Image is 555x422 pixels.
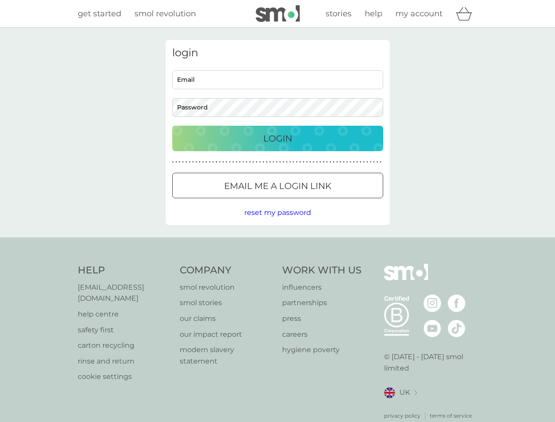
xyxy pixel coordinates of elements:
[309,160,311,164] p: ●
[340,160,341,164] p: ●
[219,160,221,164] p: ●
[182,160,184,164] p: ●
[365,7,382,20] a: help
[78,324,171,336] a: safety first
[216,160,218,164] p: ●
[316,160,318,164] p: ●
[370,160,371,164] p: ●
[78,371,171,382] a: cookie settings
[343,160,345,164] p: ●
[384,351,478,374] p: © [DATE] - [DATE] smol limited
[276,160,278,164] p: ●
[414,390,417,395] img: select a new location
[226,160,228,164] p: ●
[363,160,365,164] p: ●
[279,160,281,164] p: ●
[180,297,273,309] a: smol stories
[282,329,362,340] a: careers
[282,313,362,324] a: press
[384,264,428,294] img: smol
[179,160,181,164] p: ●
[282,282,362,293] p: influencers
[180,313,273,324] p: our claims
[78,7,121,20] a: get started
[78,282,171,304] a: [EMAIL_ADDRESS][DOMAIN_NAME]
[202,160,204,164] p: ●
[78,309,171,320] a: help centre
[326,7,352,20] a: stories
[253,160,254,164] p: ●
[239,160,241,164] p: ●
[326,160,328,164] p: ●
[78,9,121,18] span: get started
[180,344,273,367] p: modern slavery statement
[196,160,197,164] p: ●
[175,160,177,164] p: ●
[180,329,273,340] a: our impact report
[189,160,191,164] p: ●
[373,160,375,164] p: ●
[448,320,465,337] img: visit the smol Tiktok page
[185,160,187,164] p: ●
[229,160,231,164] p: ●
[209,160,210,164] p: ●
[365,9,382,18] span: help
[346,160,348,164] p: ●
[199,160,201,164] p: ●
[424,295,441,312] img: visit the smol Instagram page
[192,160,194,164] p: ●
[330,160,331,164] p: ●
[180,282,273,293] a: smol revolution
[306,160,308,164] p: ●
[293,160,294,164] p: ●
[282,344,362,356] p: hygiene poverty
[333,160,335,164] p: ●
[395,9,443,18] span: my account
[256,5,300,22] img: smol
[222,160,224,164] p: ●
[283,160,284,164] p: ●
[266,160,268,164] p: ●
[384,387,395,398] img: UK flag
[180,264,273,277] h4: Company
[256,160,258,164] p: ●
[448,295,465,312] img: visit the smol Facebook page
[377,160,378,164] p: ●
[212,160,214,164] p: ●
[430,411,472,420] a: terms of service
[206,160,207,164] p: ●
[323,160,325,164] p: ●
[395,7,443,20] a: my account
[134,7,196,20] a: smol revolution
[282,297,362,309] a: partnerships
[286,160,288,164] p: ●
[272,160,274,164] p: ●
[244,207,311,218] button: reset my password
[336,160,338,164] p: ●
[424,320,441,337] img: visit the smol Youtube page
[172,173,383,198] button: Email me a login link
[78,264,171,277] h4: Help
[326,9,352,18] span: stories
[244,208,311,217] span: reset my password
[262,160,264,164] p: ●
[384,411,421,420] a: privacy policy
[232,160,234,164] p: ●
[319,160,321,164] p: ●
[172,160,174,164] p: ●
[356,160,358,164] p: ●
[313,160,315,164] p: ●
[78,340,171,351] a: carton recycling
[243,160,244,164] p: ●
[289,160,291,164] p: ●
[172,126,383,151] button: Login
[399,387,410,398] span: UK
[269,160,271,164] p: ●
